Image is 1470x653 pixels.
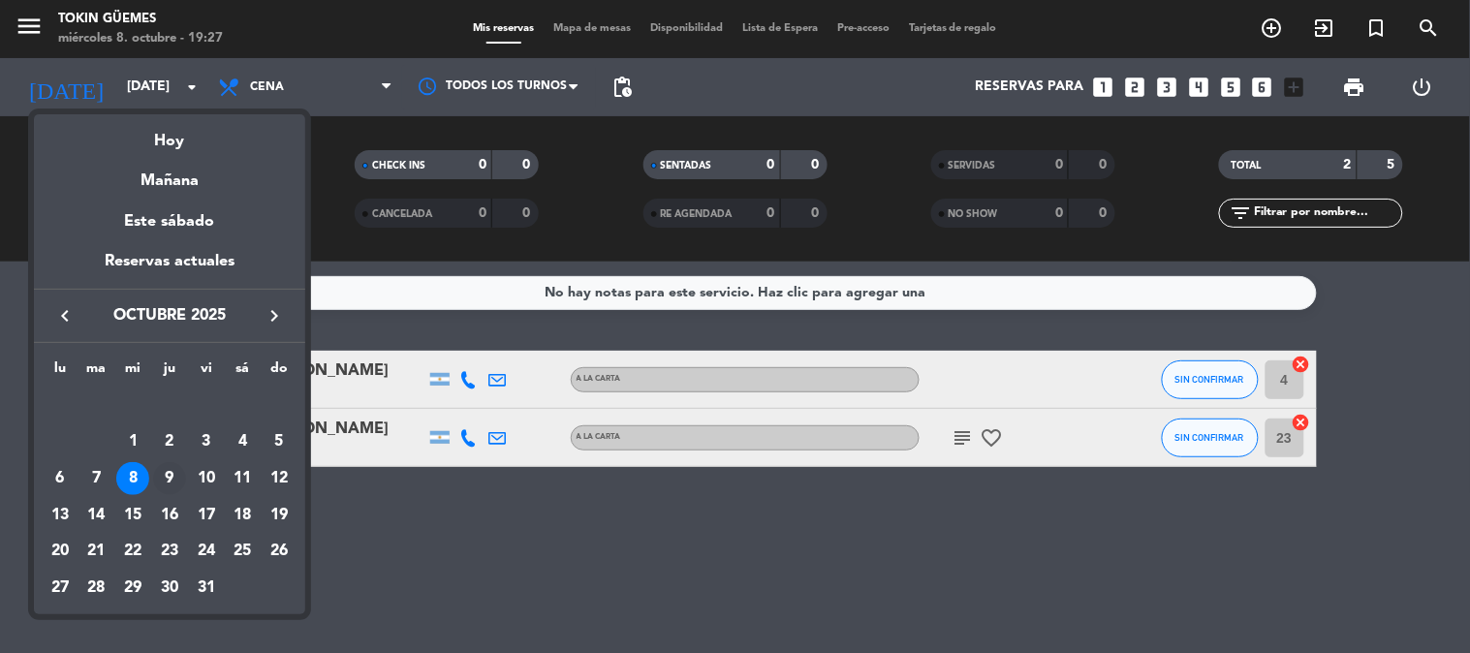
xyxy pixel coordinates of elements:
[42,497,78,534] td: 13 de octubre de 2025
[42,570,78,606] td: 27 de octubre de 2025
[261,460,297,497] td: 12 de octubre de 2025
[226,499,259,532] div: 18
[153,462,186,495] div: 9
[153,535,186,568] div: 23
[116,425,149,458] div: 1
[53,304,77,327] i: keyboard_arrow_left
[116,462,149,495] div: 8
[42,533,78,570] td: 20 de octubre de 2025
[190,499,223,532] div: 17
[190,535,223,568] div: 24
[188,423,225,460] td: 3 de octubre de 2025
[151,533,188,570] td: 23 de octubre de 2025
[80,462,113,495] div: 7
[34,114,305,154] div: Hoy
[42,388,297,424] td: OCT.
[188,497,225,534] td: 17 de octubre de 2025
[263,535,296,568] div: 26
[80,499,113,532] div: 14
[188,533,225,570] td: 24 de octubre de 2025
[190,572,223,605] div: 31
[114,533,151,570] td: 22 de octubre de 2025
[225,423,262,460] td: 4 de octubre de 2025
[225,460,262,497] td: 11 de octubre de 2025
[44,535,77,568] div: 20
[47,303,82,328] button: keyboard_arrow_left
[78,570,115,606] td: 28 de octubre de 2025
[114,570,151,606] td: 29 de octubre de 2025
[34,154,305,194] div: Mañana
[261,497,297,534] td: 19 de octubre de 2025
[151,460,188,497] td: 9 de octubre de 2025
[151,423,188,460] td: 2 de octubre de 2025
[80,572,113,605] div: 28
[78,358,115,388] th: martes
[188,570,225,606] td: 31 de octubre de 2025
[190,425,223,458] div: 3
[226,462,259,495] div: 11
[151,497,188,534] td: 16 de octubre de 2025
[116,499,149,532] div: 15
[82,303,257,328] span: octubre 2025
[44,499,77,532] div: 13
[151,570,188,606] td: 30 de octubre de 2025
[263,304,286,327] i: keyboard_arrow_right
[34,195,305,249] div: Este sábado
[261,533,297,570] td: 26 de octubre de 2025
[34,249,305,289] div: Reservas actuales
[188,460,225,497] td: 10 de octubre de 2025
[44,572,77,605] div: 27
[116,535,149,568] div: 22
[257,303,292,328] button: keyboard_arrow_right
[78,533,115,570] td: 21 de octubre de 2025
[225,497,262,534] td: 18 de octubre de 2025
[116,572,149,605] div: 29
[42,358,78,388] th: lunes
[190,462,223,495] div: 10
[188,358,225,388] th: viernes
[153,499,186,532] div: 16
[226,425,259,458] div: 4
[114,497,151,534] td: 15 de octubre de 2025
[153,572,186,605] div: 30
[114,358,151,388] th: miércoles
[261,358,297,388] th: domingo
[263,425,296,458] div: 5
[263,499,296,532] div: 19
[263,462,296,495] div: 12
[225,358,262,388] th: sábado
[114,423,151,460] td: 1 de octubre de 2025
[78,497,115,534] td: 14 de octubre de 2025
[153,425,186,458] div: 2
[80,535,113,568] div: 21
[42,460,78,497] td: 6 de octubre de 2025
[225,533,262,570] td: 25 de octubre de 2025
[261,423,297,460] td: 5 de octubre de 2025
[114,460,151,497] td: 8 de octubre de 2025
[78,460,115,497] td: 7 de octubre de 2025
[151,358,188,388] th: jueves
[226,535,259,568] div: 25
[44,462,77,495] div: 6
